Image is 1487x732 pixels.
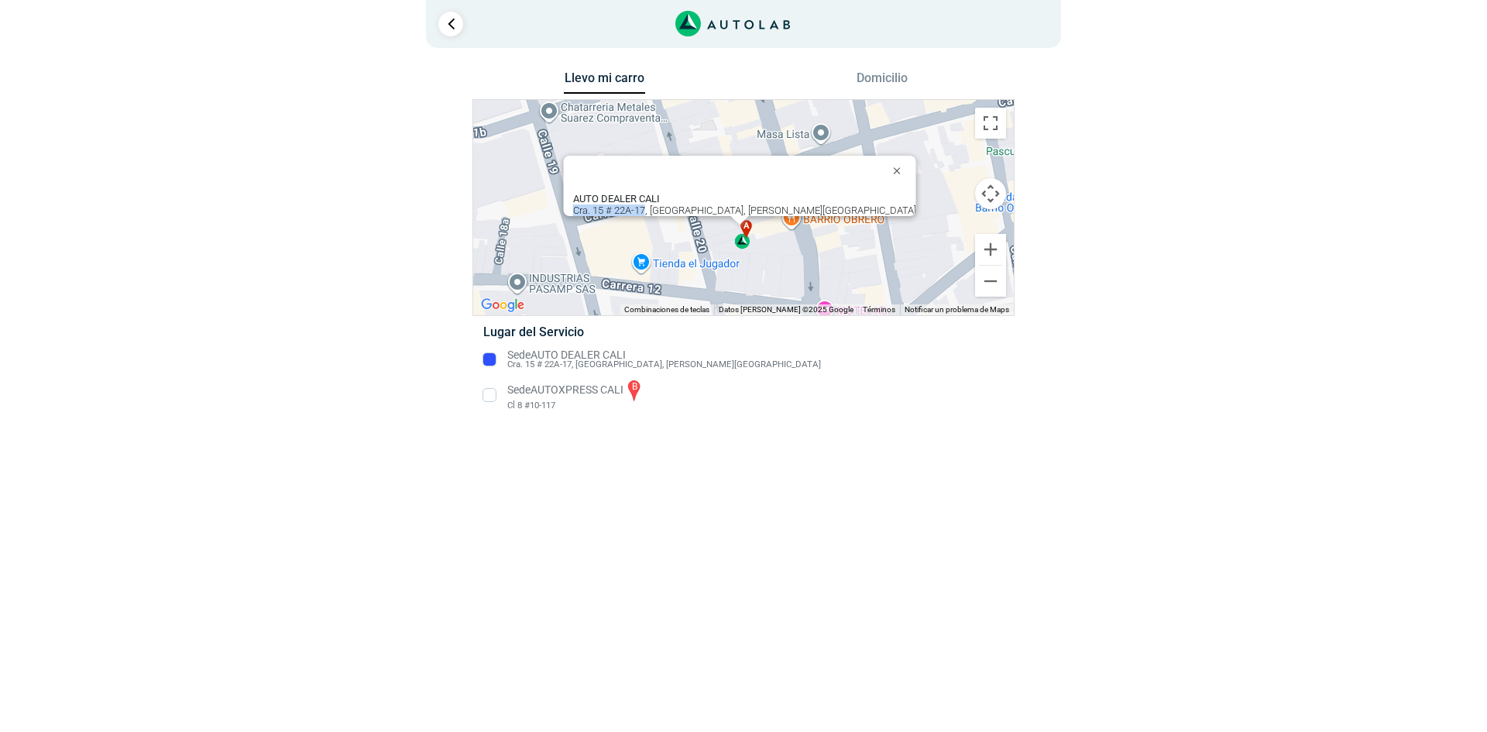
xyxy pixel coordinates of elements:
[675,15,791,30] a: Link al sitio de autolab
[438,12,463,36] a: Ir al paso anterior
[975,108,1006,139] button: Cambiar a la vista en pantalla completa
[719,305,853,314] span: Datos [PERSON_NAME] ©2025 Google
[743,220,750,233] span: a
[477,295,528,315] a: Abre esta zona en Google Maps (se abre en una nueva ventana)
[863,305,895,314] a: Términos (se abre en una nueva pestaña)
[975,178,1006,209] button: Controles de visualización del mapa
[624,304,709,315] button: Combinaciones de teclas
[975,234,1006,265] button: Ampliar
[564,70,645,95] button: Llevo mi carro
[483,325,1003,339] h5: Lugar del Servicio
[882,152,919,189] button: Cerrar
[905,305,1009,314] a: Notificar un problema de Maps
[842,70,923,93] button: Domicilio
[573,193,660,204] b: AUTO DEALER CALI
[975,266,1006,297] button: Reducir
[573,193,916,216] div: Cra. 15 # 22A-17, [GEOGRAPHIC_DATA], [PERSON_NAME][GEOGRAPHIC_DATA]
[477,295,528,315] img: Google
